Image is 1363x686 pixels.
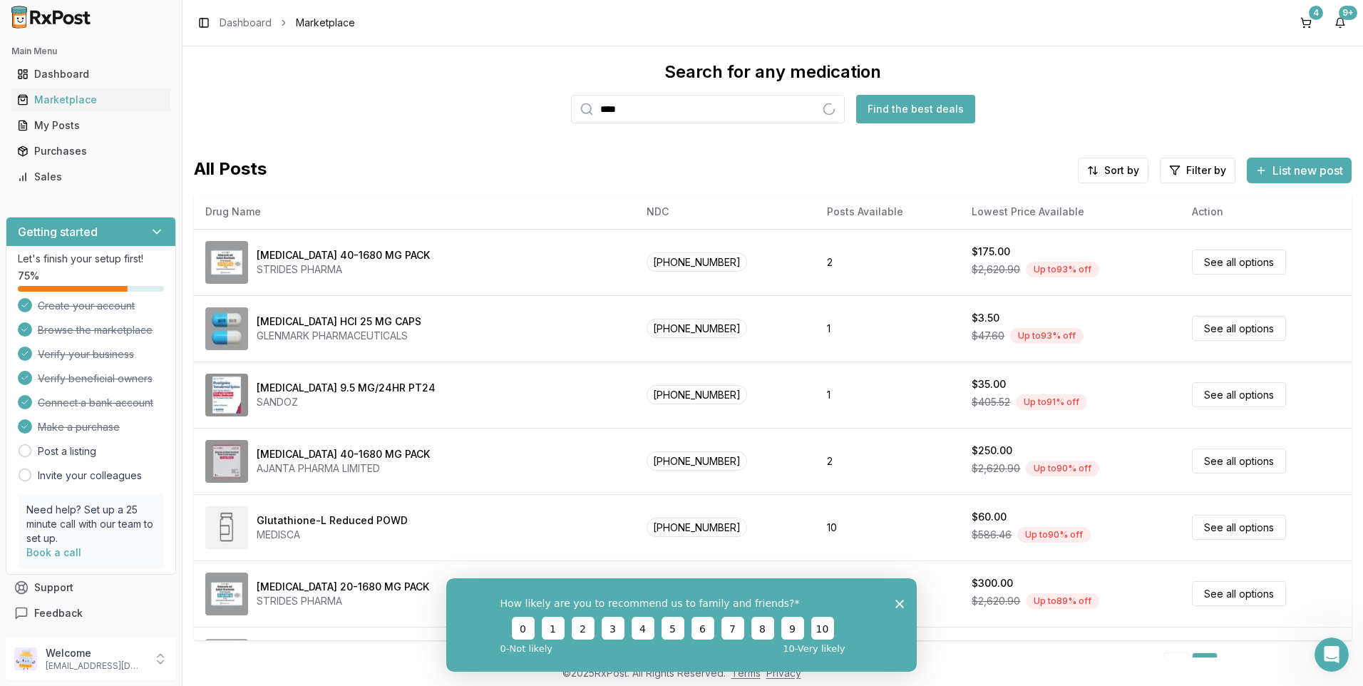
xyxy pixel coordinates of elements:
div: Up to 90 % off [1026,461,1099,476]
span: $2,620.90 [972,594,1020,608]
span: [PHONE_NUMBER] [647,518,747,537]
img: Entacapone 200 MG TABS [205,639,248,682]
iframe: Survey from RxPost [446,578,917,672]
img: Omeprazole-Sodium Bicarbonate 20-1680 MG PACK [205,573,248,615]
span: Marketplace [296,16,355,30]
span: Connect a bank account [38,396,153,410]
p: Welcome [46,646,145,660]
span: $47.60 [972,329,1004,343]
div: [MEDICAL_DATA] 40-1680 MG PACK [257,447,430,461]
a: Post a listing [38,444,96,459]
span: List new post [1272,162,1343,179]
div: Up to 91 % off [1016,394,1087,410]
iframe: Intercom live chat [1315,638,1349,672]
a: 21 [1277,652,1303,678]
div: $175.00 [972,245,1010,259]
div: AJANTA PHARMA LIMITED [257,461,430,476]
td: 2 [816,229,960,295]
span: [PHONE_NUMBER] [647,319,747,338]
td: 2 [816,560,960,627]
span: [PHONE_NUMBER] [647,385,747,404]
div: MEDISCA [257,528,408,542]
a: 1 [1192,652,1218,678]
img: Glutathione-L Reduced POWD [205,506,248,549]
div: Glutathione-L Reduced POWD [257,513,408,528]
span: Browse the marketplace [38,323,153,337]
div: $250.00 [972,444,1012,458]
th: Lowest Price Available [960,195,1181,229]
button: My Posts [6,114,176,137]
a: Book a call [26,546,81,558]
td: 1 [816,362,960,428]
div: Up to 89 % off [1026,593,1099,609]
img: Omeprazole-Sodium Bicarbonate 40-1680 MG PACK [205,241,248,284]
th: Drug Name [194,195,635,229]
td: 1 [816,295,960,362]
nav: pagination [1163,652,1334,678]
img: User avatar [14,647,37,670]
span: Filter by [1186,163,1226,178]
div: Search for any medication [664,61,881,83]
a: 2 [1220,652,1246,678]
a: Terms [731,667,761,679]
button: 9+ [1329,11,1352,34]
button: Support [6,575,176,600]
a: 4 [1295,11,1317,34]
span: Make a purchase [38,420,120,434]
div: Sales [17,170,165,184]
h2: Main Menu [11,46,170,57]
div: Up to 93 % off [1026,262,1099,277]
div: 4 [1309,6,1323,20]
button: Sort by [1078,158,1148,183]
div: GLENMARK PHARMACEUTICALS [257,329,421,343]
a: Invite your colleagues [38,469,142,483]
img: Atomoxetine HCl 25 MG CAPS [205,307,248,350]
button: Find the best deals [856,95,975,123]
a: Dashboard [11,61,170,87]
a: See all options [1192,382,1286,407]
div: $300.00 [972,576,1013,590]
a: See all options [1192,449,1286,473]
span: $586.46 [972,528,1012,542]
th: Posts Available [816,195,960,229]
div: [MEDICAL_DATA] 9.5 MG/24HR PT24 [257,381,436,395]
span: 75 % [18,269,39,283]
td: 2 [816,428,960,494]
p: Need help? Set up a 25 minute call with our team to set up. [26,503,155,546]
a: My Posts [11,113,170,138]
img: Omeprazole-Sodium Bicarbonate 40-1680 MG PACK [205,440,248,483]
span: Create your account [38,299,135,313]
span: $405.52 [972,395,1010,409]
button: Dashboard [6,63,176,86]
span: Sort by [1104,163,1139,178]
div: STRIDES PHARMA [257,594,429,608]
span: $2,620.90 [972,461,1020,476]
img: Rivastigmine 9.5 MG/24HR PT24 [205,374,248,416]
div: Marketplace [17,93,165,107]
p: [EMAIL_ADDRESS][DOMAIN_NAME] [46,660,145,672]
p: Let's finish your setup first! [18,252,164,266]
a: See all options [1192,581,1286,606]
div: $60.00 [972,510,1007,524]
button: List new post [1247,158,1352,183]
nav: breadcrumb [220,16,355,30]
a: Purchases [11,138,170,164]
button: Purchases [6,140,176,163]
span: [PHONE_NUMBER] [647,252,747,272]
th: NDC [635,195,816,229]
a: See all options [1192,316,1286,341]
a: Marketplace [11,87,170,113]
div: [MEDICAL_DATA] HCl 25 MG CAPS [257,314,421,329]
button: Marketplace [6,88,176,111]
div: [MEDICAL_DATA] 40-1680 MG PACK [257,248,430,262]
h3: Getting started [18,223,98,240]
span: Feedback [34,606,83,620]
